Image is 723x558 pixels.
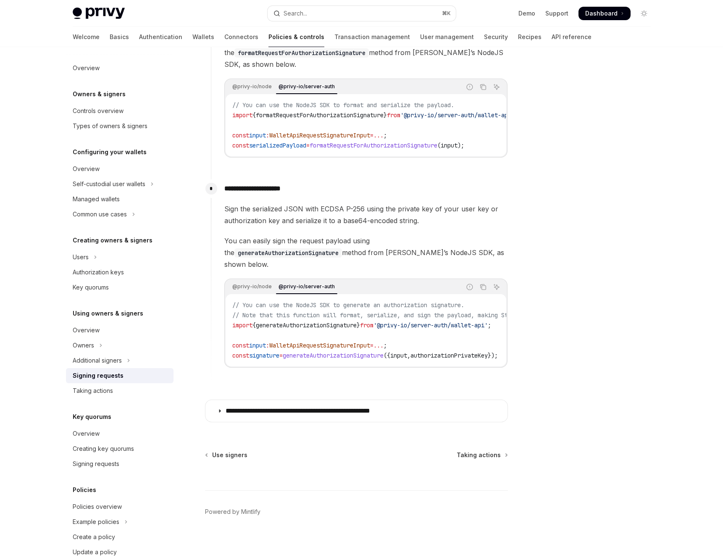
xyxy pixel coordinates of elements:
[66,353,174,368] button: Toggle Additional signers section
[73,235,152,245] h5: Creating owners & signers
[232,132,249,139] span: const
[73,532,115,542] div: Create a policy
[384,132,387,139] span: ;
[268,6,456,21] button: Open search
[66,250,174,265] button: Toggle Users section
[232,342,249,349] span: const
[66,280,174,295] a: Key quorums
[310,142,437,149] span: formatRequestForAuthorizationSignature
[279,352,283,359] span: =
[224,35,507,70] span: You can easily format your request payload using the method from [PERSON_NAME]’s NodeJS SDK, as s...
[249,342,266,349] span: input
[66,323,174,338] a: Overview
[206,451,247,459] a: Use signers
[110,27,129,47] a: Basics
[73,267,124,277] div: Authorization keys
[234,248,342,258] code: generateAuthorizationSignature
[212,451,247,459] span: Use signers
[66,514,174,529] button: Toggle Example policies section
[73,517,119,527] div: Example policies
[66,499,174,514] a: Policies overview
[249,352,279,359] span: signature
[269,132,370,139] span: WalletApiRequestSignatureInput
[73,485,96,495] h5: Policies
[232,111,252,119] span: import
[457,451,501,459] span: Taking actions
[232,321,252,329] span: import
[357,321,360,329] span: }
[252,111,256,119] span: {
[73,308,143,318] h5: Using owners & signers
[73,412,111,422] h5: Key quorums
[407,352,410,359] span: ,
[73,8,125,19] img: light logo
[373,342,384,349] span: ...
[205,508,260,516] a: Powered by Mintlify
[637,7,651,20] button: Toggle dark mode
[488,352,498,359] span: });
[370,132,373,139] span: =
[266,132,269,139] span: :
[545,9,568,18] a: Support
[360,321,373,329] span: from
[256,111,384,119] span: formatRequestForAuthorizationSignature
[73,106,124,116] div: Controls overview
[373,132,384,139] span: ...
[400,111,515,119] span: '@privy-io/server-auth/wallet-api'
[442,10,451,17] span: ⌘ K
[73,147,147,157] h5: Configuring your wallets
[66,265,174,280] a: Authorization keys
[256,321,357,329] span: generateAuthorizationSignature
[284,8,307,18] div: Search...
[252,321,256,329] span: {
[232,352,249,359] span: const
[249,132,266,139] span: input
[73,89,126,99] h5: Owners & signers
[234,48,369,58] code: formatRequestForAuthorizationSignature
[478,282,489,292] button: Copy the contents from the code block
[457,142,464,149] span: );
[370,342,373,349] span: =
[518,27,542,47] a: Recipes
[484,27,508,47] a: Security
[437,142,441,149] span: (
[232,142,249,149] span: const
[73,63,100,73] div: Overview
[269,342,370,349] span: WalletApiRequestSignatureInput
[73,179,145,189] div: Self-custodial user wallets
[73,194,120,204] div: Managed wallets
[73,502,122,512] div: Policies overview
[384,342,387,349] span: ;
[478,82,489,92] button: Copy the contents from the code block
[232,301,464,309] span: // You can use the NodeJS SDK to generate an authorization signature.
[283,352,384,359] span: generateAuthorizationSignature
[73,547,117,557] div: Update a policy
[518,9,535,18] a: Demo
[585,9,618,18] span: Dashboard
[66,103,174,118] a: Controls overview
[224,203,507,226] span: Sign the serialized JSON with ECDSA P-256 using the private key of your user key or authorization...
[192,27,214,47] a: Wallets
[249,142,306,149] span: serializedPayload
[73,429,100,439] div: Overview
[73,252,89,262] div: Users
[491,82,502,92] button: Ask AI
[66,441,174,456] a: Creating key quorums
[491,282,502,292] button: Ask AI
[334,27,410,47] a: Transaction management
[66,426,174,441] a: Overview
[66,383,174,398] a: Taking actions
[66,61,174,76] a: Overview
[66,207,174,222] button: Toggle Common use cases section
[230,82,274,92] div: @privy-io/node
[73,121,147,131] div: Types of owners & signers
[266,342,269,349] span: :
[373,321,488,329] span: '@privy-io/server-auth/wallet-api'
[552,27,592,47] a: API reference
[276,82,337,92] div: @privy-io/server-auth
[441,142,457,149] span: input
[224,235,507,270] span: You can easily sign the request payload using the method from [PERSON_NAME]’s NodeJS SDK, as show...
[139,27,182,47] a: Authentication
[73,209,127,219] div: Common use cases
[73,164,100,174] div: Overview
